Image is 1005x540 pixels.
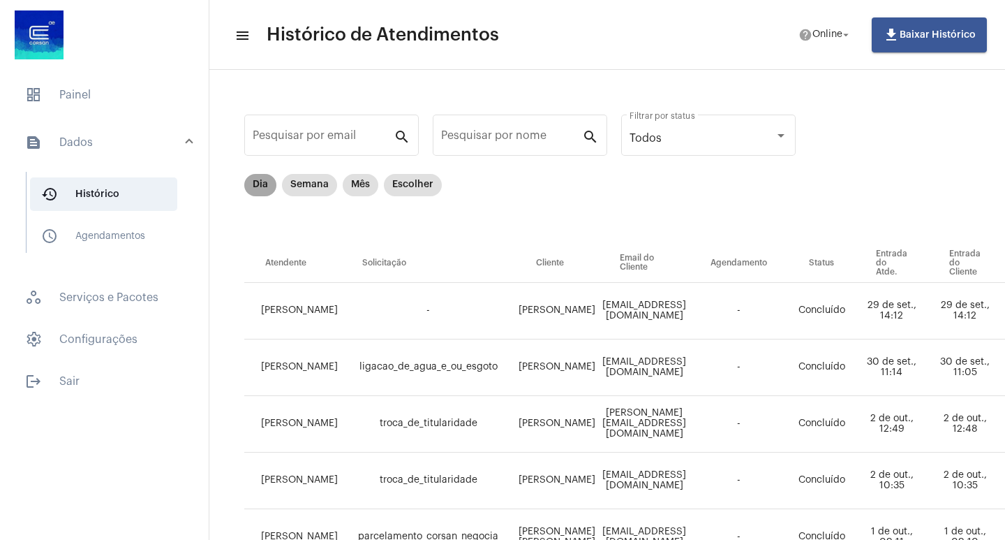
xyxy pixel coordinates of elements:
mat-chip: Mês [343,174,378,196]
td: [PERSON_NAME] [515,453,599,509]
mat-icon: search [582,128,599,145]
td: 2 de out., 12:48 [928,396,1002,453]
mat-icon: search [394,128,410,145]
td: [PERSON_NAME] [244,340,341,396]
mat-icon: sidenav icon [41,228,58,245]
th: Solicitação [341,244,515,283]
mat-chip: Dia [244,174,276,196]
th: Atendente [244,244,341,283]
td: [EMAIL_ADDRESS][DOMAIN_NAME] [599,283,690,340]
td: - [690,283,788,340]
mat-panel-title: Dados [25,134,186,151]
input: Pesquisar por nome [441,132,582,145]
mat-icon: sidenav icon [234,27,248,44]
span: troca_de_titularidade [380,475,477,485]
th: Status [788,244,855,283]
td: [PERSON_NAME] [244,283,341,340]
td: [PERSON_NAME] [515,340,599,396]
mat-expansion-panel-header: sidenav iconDados [8,120,209,165]
td: 30 de set., 11:14 [855,340,928,396]
span: sidenav icon [25,331,42,348]
mat-icon: arrow_drop_down [840,29,852,41]
td: [PERSON_NAME] [244,396,341,453]
img: d4669ae0-8c07-2337-4f67-34b0df7f5ae4.jpeg [11,7,67,63]
td: Concluído [788,453,855,509]
th: Email do Cliente [599,244,690,283]
mat-icon: sidenav icon [25,134,42,151]
span: Configurações [14,323,195,356]
td: [EMAIL_ADDRESS][DOMAIN_NAME] [599,453,690,509]
td: [PERSON_NAME] [515,283,599,340]
td: 29 de set., 14:12 [855,283,928,340]
span: Online [812,30,842,40]
mat-icon: sidenav icon [25,373,42,390]
span: Sair [14,365,195,398]
td: - [690,396,788,453]
input: Pesquisar por email [253,132,394,145]
mat-chip: Escolher [384,174,442,196]
th: Entrada do Cliente [928,244,1002,283]
th: Cliente [515,244,599,283]
span: Baixar Histórico [883,30,976,40]
span: troca_de_titularidade [380,418,477,428]
mat-chip: Semana [282,174,337,196]
th: Entrada do Atde. [855,244,928,283]
td: 2 de out., 10:35 [855,453,928,509]
span: Histórico [30,177,177,211]
span: ligacao_de_agua_e_ou_esgoto [359,362,498,372]
span: sidenav icon [25,289,42,306]
span: Painel [14,78,195,112]
td: Concluído [788,396,855,453]
td: - [690,453,788,509]
mat-icon: file_download [883,27,900,43]
td: Concluído [788,283,855,340]
td: [PERSON_NAME][EMAIL_ADDRESS][DOMAIN_NAME] [599,396,690,453]
td: 29 de set., 14:12 [928,283,1002,340]
span: - [426,305,430,315]
td: Concluído [788,340,855,396]
span: sidenav icon [25,87,42,103]
span: Agendamentos [30,219,177,253]
td: [PERSON_NAME] [244,453,341,509]
td: 2 de out., 10:35 [928,453,1002,509]
td: [EMAIL_ADDRESS][DOMAIN_NAME] [599,340,690,396]
span: Histórico de Atendimentos [267,24,499,46]
div: sidenav iconDados [8,165,209,272]
mat-icon: sidenav icon [41,186,58,203]
button: Baixar Histórico [872,17,987,52]
button: Online [790,21,861,49]
mat-icon: help [798,28,812,42]
span: Serviços e Pacotes [14,281,195,314]
td: 30 de set., 11:05 [928,340,1002,396]
td: 2 de out., 12:49 [855,396,928,453]
th: Agendamento [690,244,788,283]
span: Todos [630,133,662,144]
td: [PERSON_NAME] [515,396,599,453]
td: - [690,340,788,396]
